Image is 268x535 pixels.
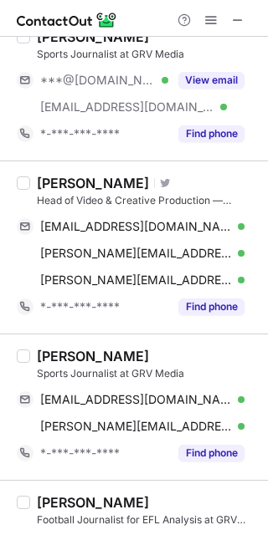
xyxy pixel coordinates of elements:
[37,47,258,62] div: Sports Journalist at GRV Media
[37,494,149,511] div: [PERSON_NAME]
[37,512,258,527] div: Football Journalist for EFL Analysis at GRV Media
[178,125,245,142] button: Reveal Button
[40,273,232,288] span: [PERSON_NAME][EMAIL_ADDRESS][PERSON_NAME][DOMAIN_NAME]
[17,10,117,30] img: ContactOut v5.3.10
[40,392,232,407] span: [EMAIL_ADDRESS][DOMAIN_NAME]
[40,246,232,261] span: [PERSON_NAME][EMAIL_ADDRESS][PERSON_NAME][DOMAIN_NAME]
[37,28,149,45] div: [PERSON_NAME]
[40,73,156,88] span: ***@[DOMAIN_NAME]
[37,175,149,191] div: [PERSON_NAME]
[37,348,149,364] div: [PERSON_NAME]
[37,193,258,208] div: Head of Video & Creative Production — Football at GRV Media
[40,99,214,115] span: [EMAIL_ADDRESS][DOMAIN_NAME]
[178,72,245,89] button: Reveal Button
[178,298,245,315] button: Reveal Button
[40,219,232,234] span: [EMAIL_ADDRESS][DOMAIN_NAME]
[37,366,258,381] div: Sports Journalist at GRV Media
[40,419,232,434] span: [PERSON_NAME][EMAIL_ADDRESS][PERSON_NAME][DOMAIN_NAME]
[178,445,245,461] button: Reveal Button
